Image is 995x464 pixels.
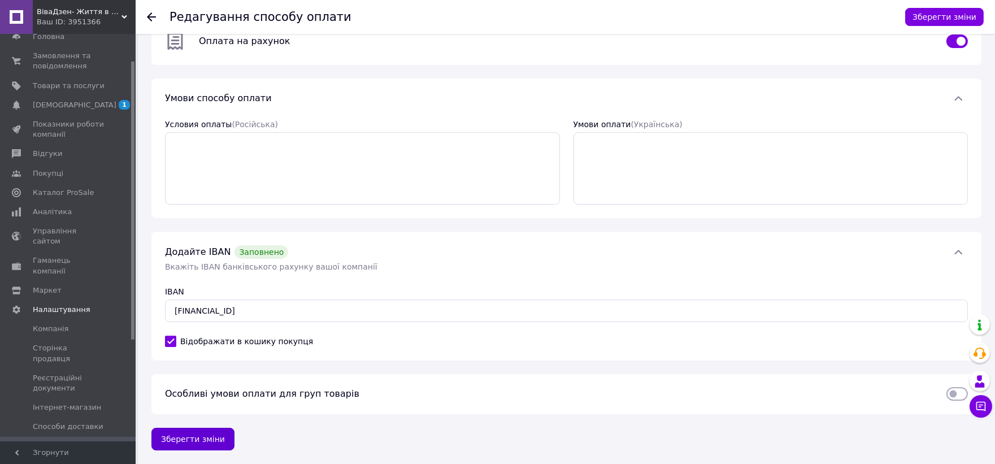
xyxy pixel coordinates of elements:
div: Ваш ID: 3951366 [37,17,136,27]
span: Оплата на рахунок [199,36,290,46]
span: [DEMOGRAPHIC_DATA] [33,100,116,110]
span: Показники роботи компанії [33,119,105,140]
button: Чат з покупцем [970,395,992,418]
span: Маркет [33,285,62,296]
span: Відгуки [33,149,62,159]
input: UA902054997895626003341491555 [165,300,968,322]
span: ВіваДзен- Життя в стилі Дзен [37,7,121,17]
span: Замовлення та повідомлення [33,51,105,71]
span: 1 [119,100,130,110]
span: Реєстраційні документи [33,373,105,393]
span: (Українська) [631,120,682,129]
span: Товари та послуги [33,81,105,91]
span: Покупці [33,168,63,179]
span: Гаманець компанії [33,255,105,276]
div: Повернутися до списку оплат [147,11,156,23]
span: Особливі умови оплати для груп товарів [165,388,359,399]
span: Налаштування [33,305,90,315]
span: Інтернет-магазин [33,402,101,413]
button: Зберегти зміни [151,428,234,450]
label: IBAN [165,287,184,296]
span: Аналітика [33,207,72,217]
div: Редагування способу оплати [170,11,351,23]
label: Условия оплаты [165,120,278,129]
label: Умови оплати [573,120,683,129]
span: Управління сайтом [33,226,105,246]
span: Способи доставки [33,422,103,432]
span: Каталог ProSale [33,188,94,198]
span: Сторінка продавця [33,343,105,363]
span: Компанія [33,324,68,334]
button: Зберегти зміни [905,8,984,26]
span: (Російська) [232,120,278,129]
span: Головна [33,32,64,42]
span: Відображати в кошику покупця [180,336,313,347]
